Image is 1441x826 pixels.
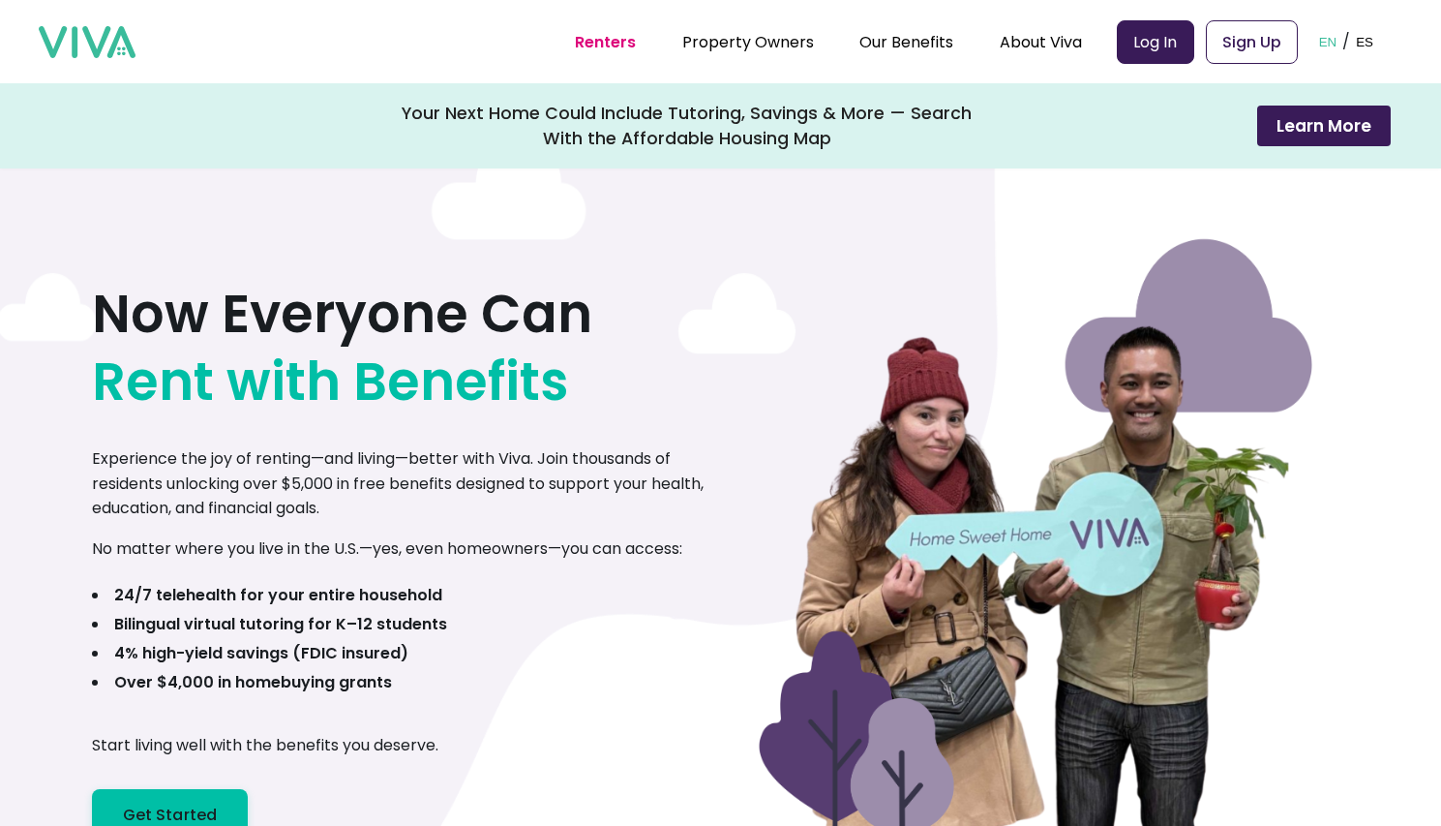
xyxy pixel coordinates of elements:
div: Your Next Home Could Include Tutoring, Savings & More — Search With the Affordable Housing Map [402,101,973,151]
h1: Now Everyone Can [92,280,592,415]
button: EN [1313,12,1343,72]
b: 24/7 telehealth for your entire household [114,584,442,606]
div: Our Benefits [859,17,953,66]
button: ES [1350,12,1379,72]
p: Start living well with the benefits you deserve. [92,733,438,758]
p: No matter where you live in the U.S.—yes, even homeowners—you can access: [92,536,682,562]
img: viva [39,26,135,59]
a: Log In [1117,20,1194,64]
b: Bilingual virtual tutoring for K–12 students [114,613,447,635]
p: / [1342,27,1350,56]
a: Property Owners [682,31,814,53]
a: Renters [575,31,636,53]
b: Over $4,000 in homebuying grants [114,671,392,693]
span: Rent with Benefits [92,348,569,415]
p: Experience the joy of renting—and living—better with Viva. Join thousands of residents unlocking ... [92,446,721,521]
div: About Viva [1000,17,1082,66]
b: 4% high-yield savings (FDIC insured) [114,642,408,664]
a: Sign Up [1206,20,1298,64]
button: Learn More [1257,106,1391,146]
